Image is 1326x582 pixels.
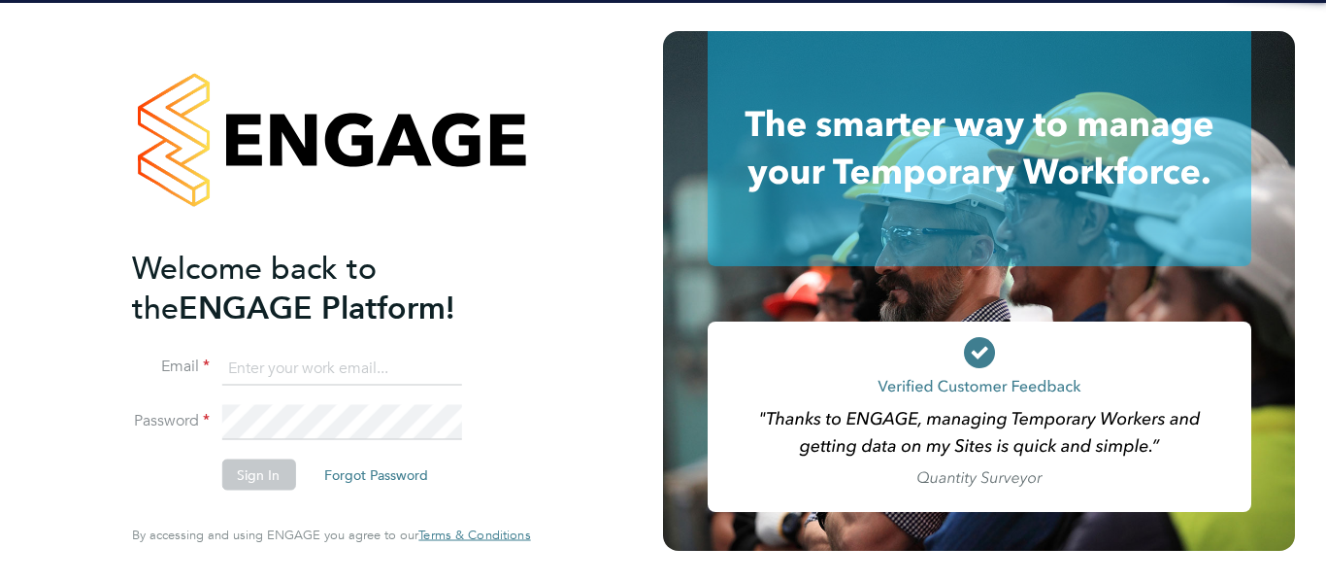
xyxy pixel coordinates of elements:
[309,460,444,491] button: Forgot Password
[132,357,210,377] label: Email
[418,528,530,543] a: Terms & Conditions
[132,248,511,327] h2: ENGAGE Platform!
[132,411,210,431] label: Password
[132,249,377,326] span: Welcome back to the
[221,460,295,491] button: Sign In
[221,351,461,386] input: Enter your work email...
[418,527,530,543] span: Terms & Conditions
[132,527,530,543] span: By accessing and using ENGAGE you agree to our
